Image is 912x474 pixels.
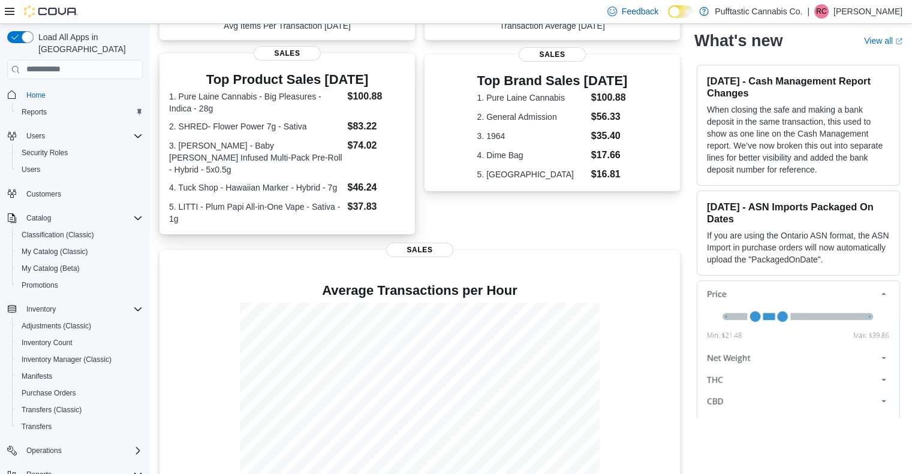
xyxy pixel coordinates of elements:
button: Catalog [22,211,56,225]
span: Reports [17,105,143,119]
a: Adjustments (Classic) [17,319,96,333]
span: Inventory Count [17,336,143,350]
button: Users [2,128,148,144]
button: Inventory Manager (Classic) [12,351,148,368]
button: Transfers (Classic) [12,401,148,418]
dd: $83.22 [347,119,405,134]
span: Transfers (Classic) [22,405,82,415]
span: Home [26,90,46,100]
button: Transfers [12,418,148,435]
span: Sales [254,46,321,61]
span: Purchase Orders [17,386,143,400]
button: Purchase Orders [12,385,148,401]
span: Adjustments (Classic) [22,321,91,331]
span: Transfers [22,422,52,431]
button: Manifests [12,368,148,385]
a: Transfers [17,419,56,434]
dd: $16.81 [591,167,628,182]
h3: [DATE] - ASN Imports Packaged On Dates [707,201,890,225]
div: Ravi Chauhan [814,4,829,19]
span: Users [17,162,143,177]
span: Sales [386,243,453,257]
h4: Average Transactions per Hour [169,283,670,298]
button: Operations [2,442,148,459]
a: Reports [17,105,52,119]
p: When closing the safe and making a bank deposit in the same transaction, this used to show as one... [707,104,890,176]
button: Classification (Classic) [12,227,148,243]
button: My Catalog (Beta) [12,260,148,277]
span: Security Roles [22,148,68,158]
span: Sales [519,47,586,62]
span: Catalog [26,213,51,223]
span: Inventory Count [22,338,73,348]
button: Security Roles [12,144,148,161]
span: Transfers (Classic) [17,403,143,417]
a: Users [17,162,45,177]
dt: 1. Pure Laine Cannabis - Big Pleasures - Indica - 28g [169,90,342,114]
span: Manifests [22,372,52,381]
span: Promotions [22,280,58,290]
dt: 3. 1964 [477,130,586,142]
button: Home [2,86,148,104]
a: My Catalog (Classic) [17,244,93,259]
dt: 1. Pure Laine Cannabis [477,92,586,104]
button: Users [12,161,148,178]
span: My Catalog (Beta) [17,261,143,276]
h2: What's new [694,31,782,50]
dt: 2. SHRED- Flower Power 7g - Sativa [169,120,342,132]
input: Dark Mode [668,5,693,18]
a: Customers [22,187,66,201]
a: Inventory Count [17,336,77,350]
a: View allExternal link [864,36,902,46]
button: Customers [2,185,148,203]
dd: $100.88 [591,90,628,105]
span: Inventory Manager (Classic) [22,355,112,364]
span: Home [22,87,143,102]
p: If you are using the Ontario ASN format, the ASN Import in purchase orders will now automatically... [707,230,890,265]
a: Purchase Orders [17,386,81,400]
span: My Catalog (Beta) [22,264,80,273]
p: [PERSON_NAME] [833,4,902,19]
a: Promotions [17,278,63,292]
span: Promotions [17,278,143,292]
a: Manifests [17,369,57,384]
dt: 4. Dime Bag [477,149,586,161]
span: Manifests [17,369,143,384]
button: Inventory [2,301,148,318]
dt: 4. Tuck Shop - Hawaiian Marker - Hybrid - 7g [169,182,342,194]
span: Operations [26,446,62,455]
span: Adjustments (Classic) [17,319,143,333]
span: Users [22,165,40,174]
button: Users [22,129,50,143]
h3: [DATE] - Cash Management Report Changes [707,75,890,99]
span: Classification (Classic) [22,230,94,240]
span: Security Roles [17,146,143,160]
span: Purchase Orders [22,388,76,398]
button: Inventory [22,302,61,316]
button: My Catalog (Classic) [12,243,148,260]
button: Operations [22,443,67,458]
span: My Catalog (Classic) [22,247,88,256]
span: Catalog [22,211,143,225]
a: Inventory Manager (Classic) [17,352,116,367]
a: My Catalog (Beta) [17,261,85,276]
span: Inventory [26,304,56,314]
span: Customers [26,189,61,199]
span: Classification (Classic) [17,228,143,242]
p: | [807,4,809,19]
dd: $37.83 [347,200,405,214]
span: Load All Apps in [GEOGRAPHIC_DATA] [34,31,143,55]
svg: External link [895,38,902,45]
span: Users [22,129,143,143]
dd: $35.40 [591,129,628,143]
a: Transfers (Classic) [17,403,86,417]
button: Inventory Count [12,334,148,351]
p: Pufftastic Cannabis Co. [715,4,802,19]
span: Transfers [17,419,143,434]
span: Customers [22,186,143,201]
dd: $56.33 [591,110,628,124]
button: Catalog [2,210,148,227]
a: Classification (Classic) [17,228,99,242]
dt: 5. LITTI - Plum Papi All-in-One Vape - Sativa - 1g [169,201,342,225]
